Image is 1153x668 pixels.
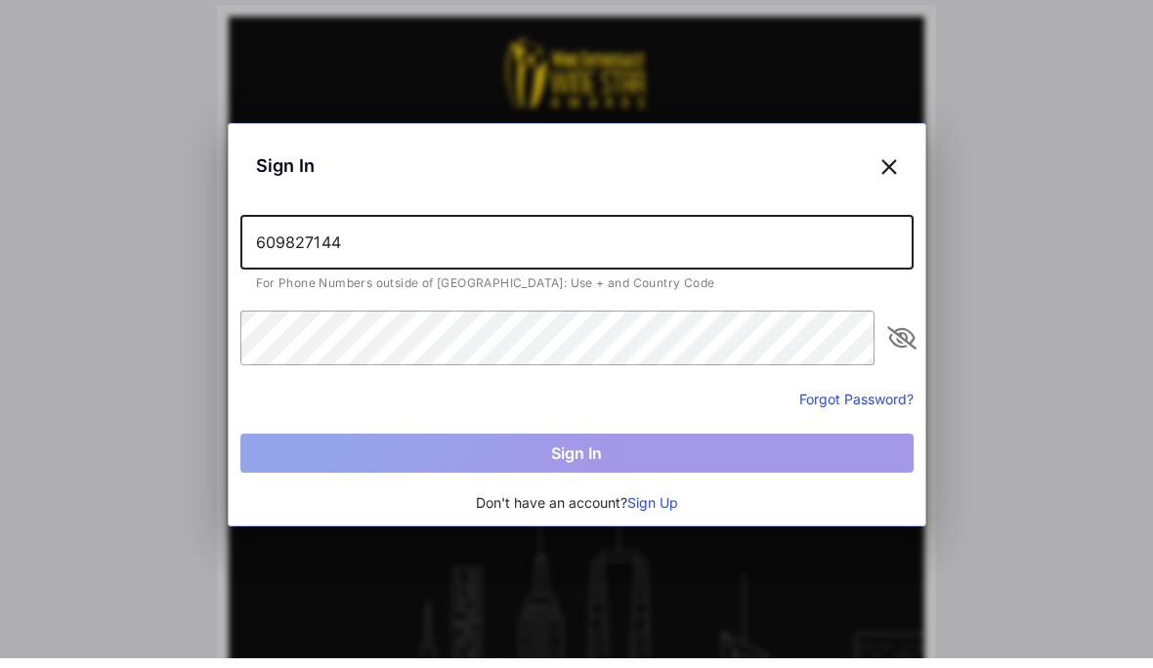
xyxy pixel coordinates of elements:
[256,287,898,299] div: For Phone Numbers outside of [GEOGRAPHIC_DATA]: Use + and Country Code
[240,502,914,523] div: Don't have an account?
[799,398,914,419] button: Forgot Password?
[240,225,914,279] input: Email or Phone Number
[240,443,914,482] button: Sign In
[627,502,678,523] button: Sign Up
[256,162,315,188] span: Sign In
[890,336,914,359] i: appended action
